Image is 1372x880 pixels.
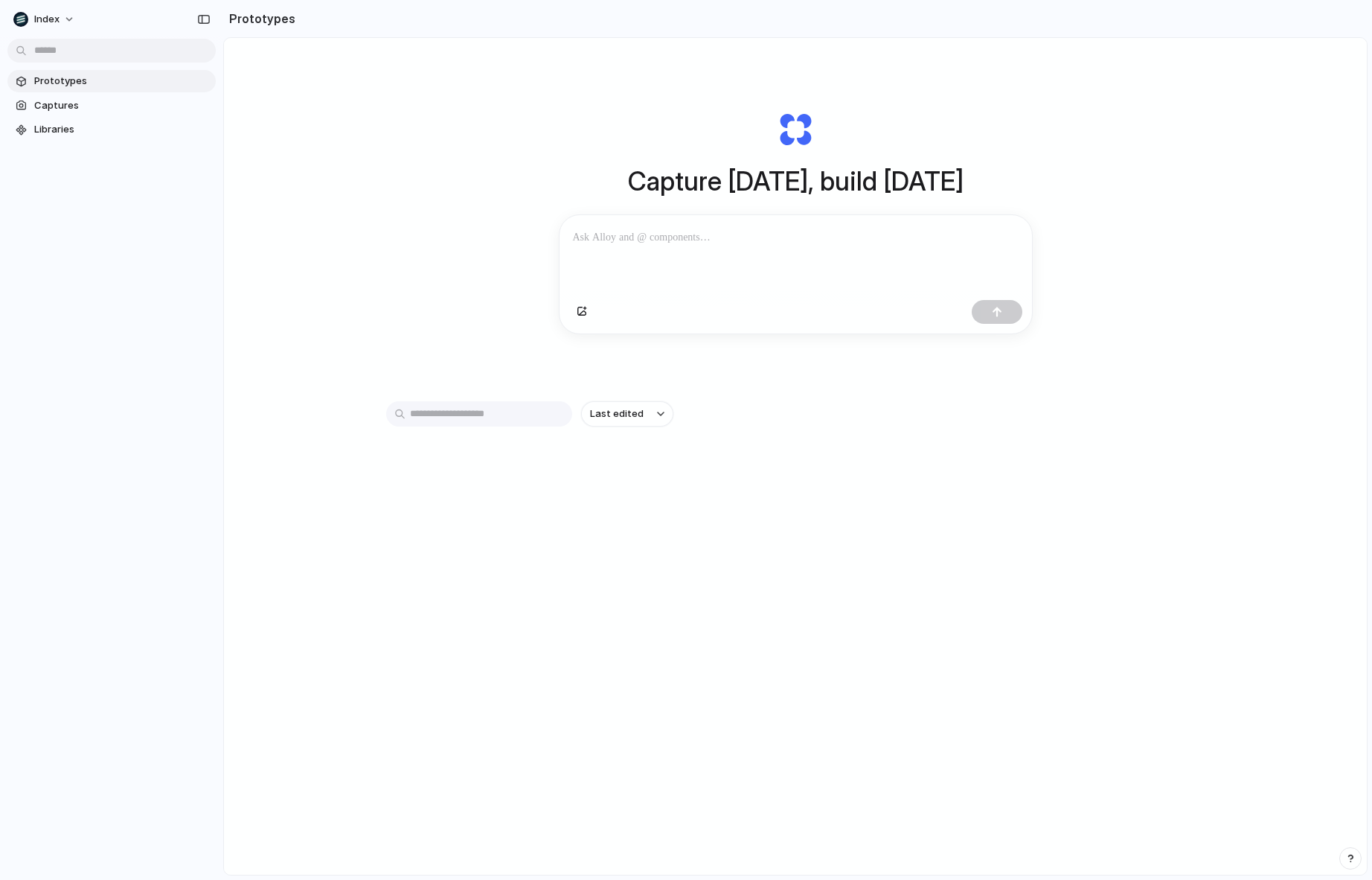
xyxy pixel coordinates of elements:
h1: Capture [DATE], build [DATE] [628,162,964,201]
span: Libraries [34,122,210,137]
a: Prototypes [7,70,216,92]
a: Captures [7,95,216,117]
span: Prototypes [34,74,210,89]
span: Index [34,12,60,27]
button: Index [7,7,83,31]
span: Last edited [590,406,644,421]
h2: Prototypes [223,10,295,28]
span: Captures [34,98,210,113]
a: Libraries [7,118,216,141]
button: Last edited [581,401,673,427]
